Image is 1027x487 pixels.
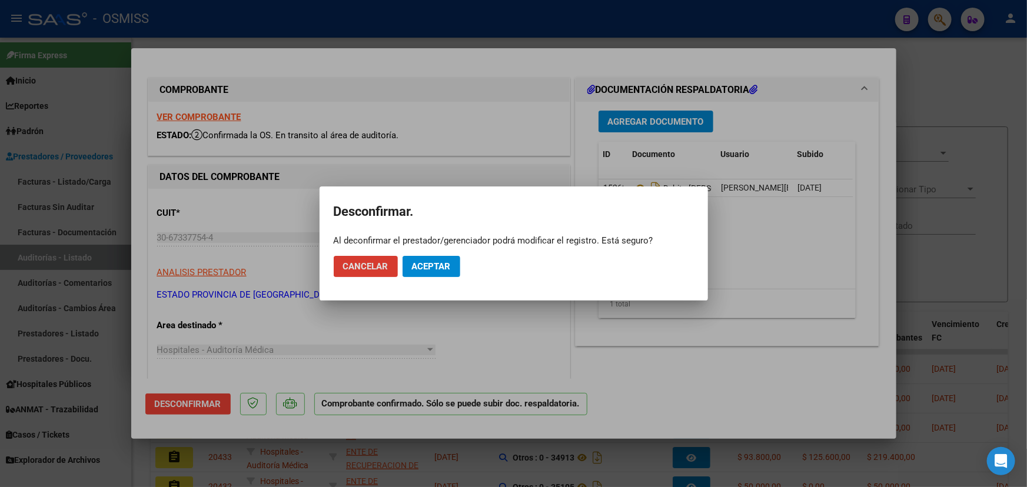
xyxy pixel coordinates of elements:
[334,235,694,246] div: Al deconfirmar el prestador/gerenciador podrá modificar el registro. Está seguro?
[334,256,398,277] button: Cancelar
[412,261,451,272] span: Aceptar
[343,261,388,272] span: Cancelar
[403,256,460,277] button: Aceptar
[987,447,1015,475] div: Open Intercom Messenger
[334,201,694,223] h2: Desconfirmar.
